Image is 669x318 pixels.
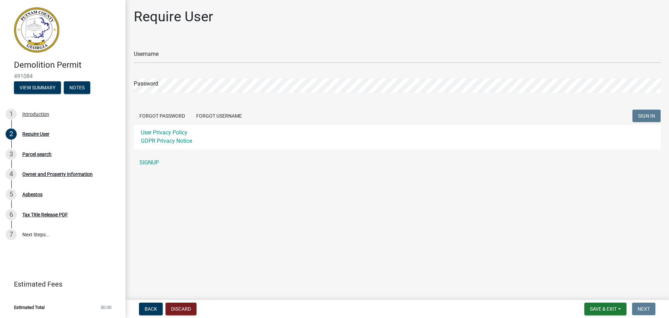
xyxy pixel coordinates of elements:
[14,7,59,53] img: Putnam County, Georgia
[6,109,17,120] div: 1
[6,189,17,200] div: 5
[101,305,111,310] span: $0.00
[14,81,61,94] button: View Summary
[134,156,661,170] a: SIGNUP
[6,229,17,240] div: 7
[141,129,187,136] a: User Privacy Policy
[14,73,111,80] span: 491084
[632,110,661,122] button: SIGN IN
[22,212,68,217] div: Tax Title Release PDF
[145,306,157,312] span: Back
[134,110,191,122] button: Forgot Password
[6,149,17,160] div: 3
[139,303,163,315] button: Back
[632,303,655,315] button: Next
[14,60,120,70] h4: Demolition Permit
[638,113,655,119] span: SIGN IN
[6,209,17,220] div: 6
[64,85,90,91] wm-modal-confirm: Notes
[64,81,90,94] button: Notes
[22,132,49,136] div: Require User
[14,305,45,310] span: Estimated Total
[6,169,17,180] div: 4
[22,172,93,177] div: Owner and Property Information
[14,85,61,91] wm-modal-confirm: Summary
[22,152,52,157] div: Parcel search
[590,306,617,312] span: Save & Exit
[22,112,49,117] div: Introduction
[141,138,192,144] a: GDPR Privacy Notice
[166,303,197,315] button: Discard
[134,8,213,25] h1: Require User
[22,192,43,197] div: Asbestos
[6,128,17,140] div: 2
[191,110,247,122] button: Forgot Username
[638,306,650,312] span: Next
[6,277,114,291] a: Estimated Fees
[584,303,626,315] button: Save & Exit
